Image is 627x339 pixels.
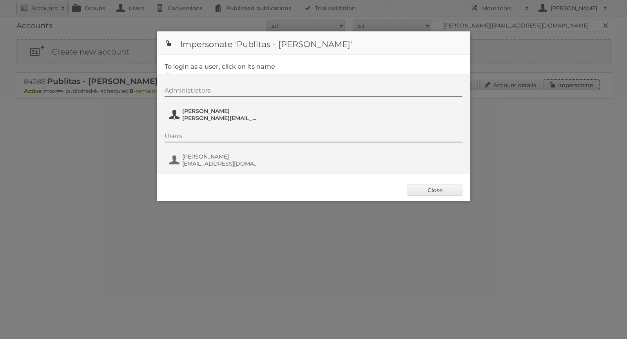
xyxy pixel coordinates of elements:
[165,132,462,142] div: Users
[182,153,258,160] span: [PERSON_NAME]
[182,115,258,122] span: [PERSON_NAME][EMAIL_ADDRESS][DOMAIN_NAME]
[182,108,258,115] span: [PERSON_NAME]
[157,31,470,55] h1: Impersonate 'Publitas - [PERSON_NAME]'
[165,63,275,70] legend: To login as a user, click on its name
[408,184,462,196] a: Close
[182,160,258,167] span: [EMAIL_ADDRESS][DOMAIN_NAME]
[169,107,261,122] button: [PERSON_NAME] [PERSON_NAME][EMAIL_ADDRESS][DOMAIN_NAME]
[165,87,462,97] div: Administrators
[169,152,261,168] button: [PERSON_NAME] [EMAIL_ADDRESS][DOMAIN_NAME]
